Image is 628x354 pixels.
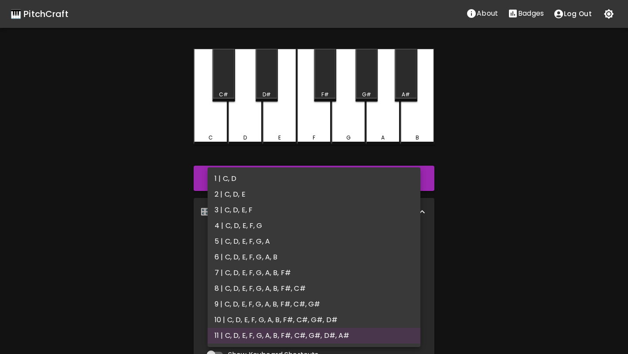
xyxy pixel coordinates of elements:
li: 4 | C, D, E, F, G [208,218,420,234]
li: 6 | C, D, E, F, G, A, B [208,249,420,265]
li: 2 | C, D, E [208,187,420,202]
li: 1 | C, D [208,171,420,187]
li: 7 | C, D, E, F, G, A, B, F# [208,265,420,281]
li: 3 | C, D, E, F [208,202,420,218]
li: 11 | C, D, E, F, G, A, B, F#, C#, G#, D#, A# [208,328,420,344]
li: 8 | C, D, E, F, G, A, B, F#, C# [208,281,420,296]
li: 9 | C, D, E, F, G, A, B, F#, C#, G# [208,296,420,312]
li: 10 | C, D, E, F, G, A, B, F#, C#, G#, D# [208,312,420,328]
li: 5 | C, D, E, F, G, A [208,234,420,249]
